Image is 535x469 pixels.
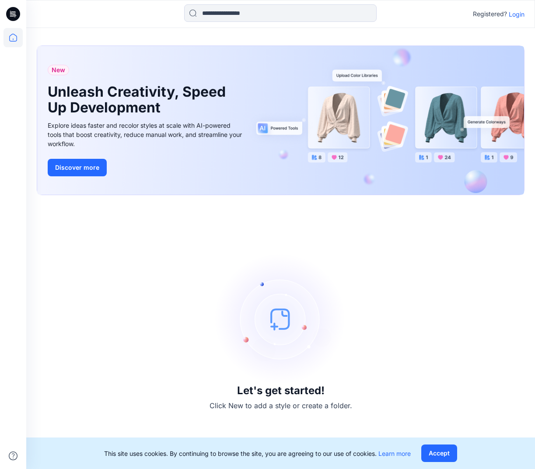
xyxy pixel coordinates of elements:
h3: Let's get started! [237,385,325,397]
h1: Unleash Creativity, Speed Up Development [48,84,231,115]
button: Discover more [48,159,107,176]
a: Learn more [378,450,411,457]
div: Explore ideas faster and recolor styles at scale with AI-powered tools that boost creativity, red... [48,121,245,148]
button: Accept [421,444,457,462]
img: empty-state-image.svg [215,253,346,385]
p: Login [509,10,525,19]
p: Click New to add a style or create a folder. [210,400,352,411]
a: Discover more [48,159,245,176]
span: New [52,65,65,75]
p: This site uses cookies. By continuing to browse the site, you are agreeing to our use of cookies. [104,449,411,458]
p: Registered? [473,9,507,19]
